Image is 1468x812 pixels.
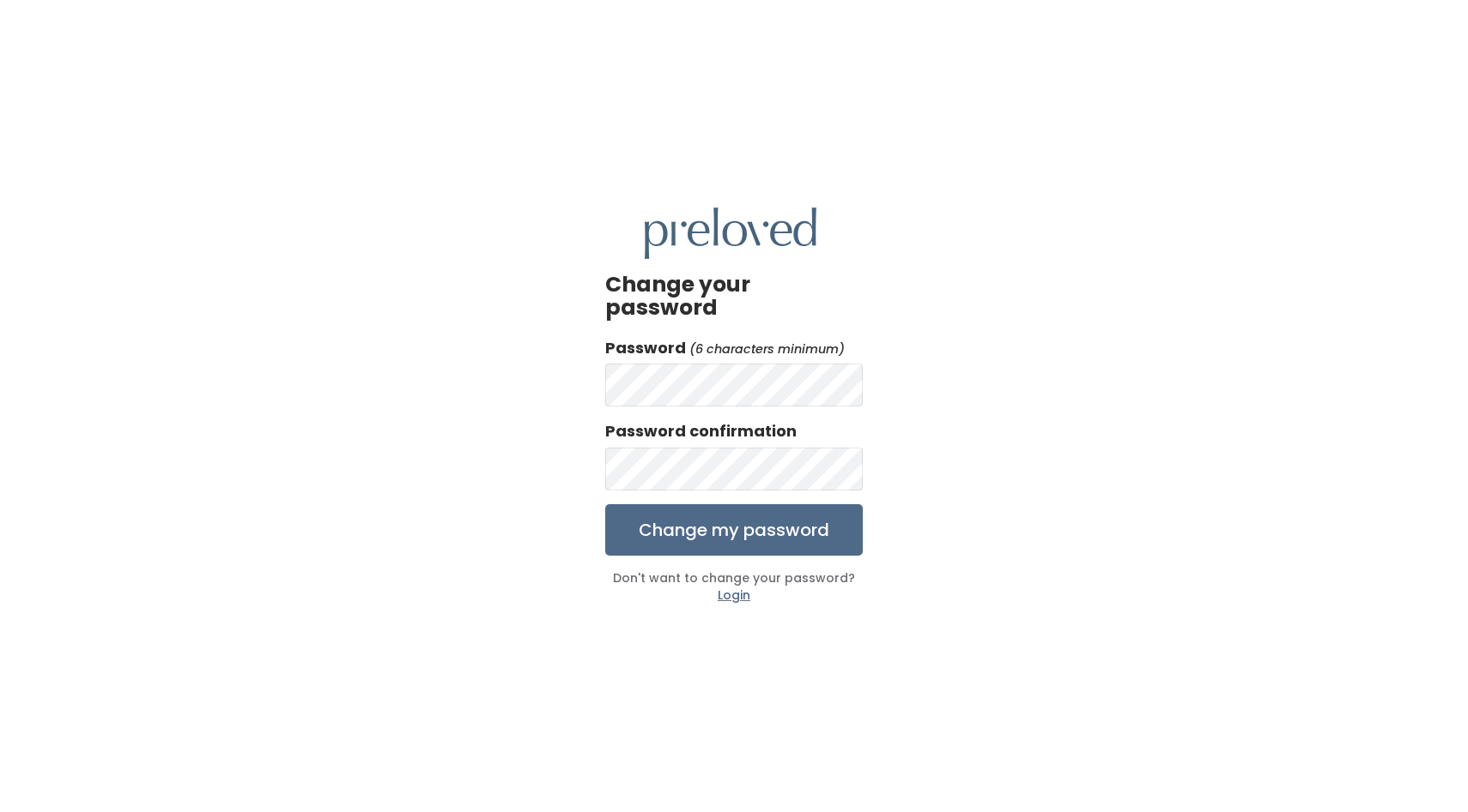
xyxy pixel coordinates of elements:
[718,586,750,604] a: Login
[605,420,797,442] label: Password confirmation
[605,504,863,556] input: Change my password
[605,273,863,320] h3: Change your password
[605,337,686,359] label: Password
[645,208,816,258] img: preloved logo
[605,556,863,604] div: Don't want to change your password?
[689,340,845,358] em: (6 characters minimum)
